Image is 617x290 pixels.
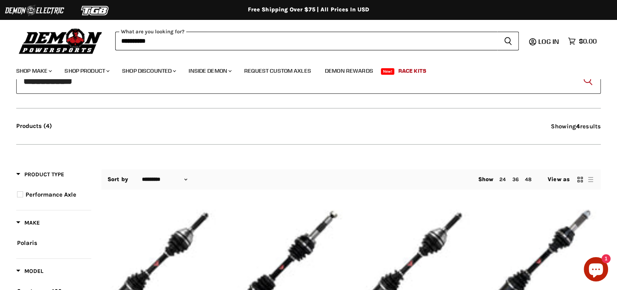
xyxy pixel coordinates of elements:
[26,191,76,198] span: Performance Axle
[499,176,506,182] a: 24
[587,175,595,184] button: list view
[579,37,597,45] span: $0.00
[16,268,43,275] span: Model
[107,176,128,183] label: Sort by
[10,59,595,79] ul: Main menu
[16,171,64,178] span: Product Type
[581,257,611,284] inbox-online-store-chat: Shopify online store chat
[535,38,564,45] a: Log in
[16,67,601,94] form: Product
[115,32,497,50] input: When autocomplete results are available use up and down arrows to review and enter to select
[512,176,518,182] a: 36
[238,63,317,79] a: Request Custom Axles
[65,3,126,18] img: TGB Logo 2
[4,3,65,18] img: Demon Electric Logo 2
[564,35,601,47] a: $0.00
[576,175,584,184] button: grid view
[183,63,236,79] a: Inside Demon
[392,63,432,79] a: Race Kits
[16,267,43,277] button: Filter by Model
[525,176,531,182] a: 48
[16,219,40,229] button: Filter by Make
[58,63,114,79] a: Shop Product
[16,171,64,181] button: Filter by Product Type
[16,26,105,55] img: Demon Powersports
[16,219,40,226] span: Make
[576,123,580,130] strong: 4
[10,63,57,79] a: Shop Make
[17,239,37,247] span: Polaris
[548,176,570,183] span: View as
[116,63,181,79] a: Shop Discounted
[381,68,395,75] span: New!
[551,123,601,130] span: Showing results
[16,67,601,94] input: When autocomplete results are available use up and down arrows to review and enter to select
[581,74,594,87] button: Search
[538,37,559,45] span: Log in
[478,176,494,183] span: Show
[115,32,519,50] form: Product
[16,123,52,130] button: Products (4)
[497,32,519,50] button: Search
[319,63,379,79] a: Demon Rewards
